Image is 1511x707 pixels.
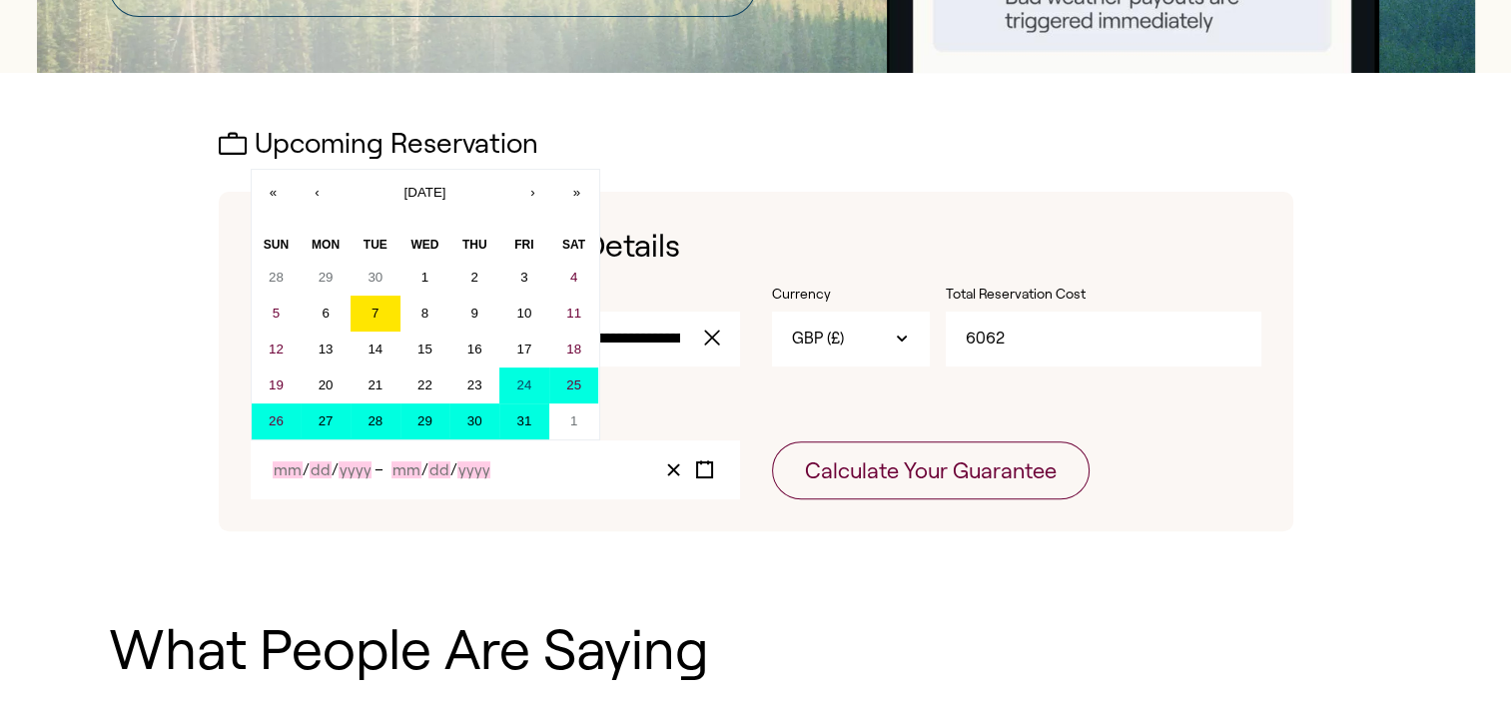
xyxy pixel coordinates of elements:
[428,461,450,478] input: Day
[351,367,400,403] button: October 21, 2025
[499,403,549,439] button: October 31, 2025
[332,461,339,478] span: /
[312,238,340,252] abbr: Monday
[566,342,581,356] abbr: October 18, 2025
[449,260,499,296] button: October 2, 2025
[251,224,1261,269] h1: Enter Your Reservation Details
[417,342,432,356] abbr: October 15, 2025
[368,342,382,356] abbr: October 14, 2025
[252,403,302,439] button: October 26, 2025
[658,456,689,483] button: Clear value
[252,296,302,332] button: October 5, 2025
[319,377,334,392] abbr: October 20, 2025
[555,170,599,214] button: »
[319,413,334,428] abbr: October 27, 2025
[772,285,930,305] label: Currency
[549,332,599,367] button: October 18, 2025
[269,413,284,428] abbr: October 26, 2025
[689,456,720,483] button: Toggle calendar
[322,306,329,321] abbr: October 6, 2025
[946,312,1261,365] input: Total Reservation Cost
[449,296,499,332] button: October 9, 2025
[467,413,482,428] abbr: October 30, 2025
[511,170,555,214] button: ›
[269,342,284,356] abbr: October 12, 2025
[421,270,428,285] abbr: October 1, 2025
[368,270,382,285] abbr: September 30, 2025
[301,367,351,403] button: October 20, 2025
[549,296,599,332] button: October 11, 2025
[450,461,457,478] span: /
[319,270,334,285] abbr: September 29, 2025
[273,461,303,478] input: Month
[301,260,351,296] button: September 29, 2025
[516,377,531,392] abbr: October 24, 2025
[109,619,1403,681] h1: What People Are Saying
[516,342,531,356] abbr: October 17, 2025
[351,260,400,296] button: September 30, 2025
[404,185,446,200] span: [DATE]
[499,367,549,403] button: October 24, 2025
[421,461,428,478] span: /
[252,170,296,214] button: «
[310,461,332,478] input: Day
[570,413,577,428] abbr: November 1, 2025
[339,461,372,478] input: Year
[516,306,531,321] abbr: October 10, 2025
[400,403,450,439] button: October 29, 2025
[351,403,400,439] button: October 28, 2025
[269,377,284,392] abbr: October 19, 2025
[449,332,499,367] button: October 16, 2025
[372,306,378,321] abbr: October 7, 2025
[449,403,499,439] button: October 30, 2025
[368,413,382,428] abbr: October 28, 2025
[400,260,450,296] button: October 1, 2025
[566,377,581,392] abbr: October 25, 2025
[470,306,477,321] abbr: October 9, 2025
[219,129,1293,160] h2: Upcoming Reservation
[467,342,482,356] abbr: October 16, 2025
[421,306,428,321] abbr: October 8, 2025
[301,332,351,367] button: October 13, 2025
[252,367,302,403] button: October 19, 2025
[792,328,844,350] span: GBP (£)
[351,296,400,332] button: October 7, 2025
[301,403,351,439] button: October 27, 2025
[364,238,387,252] abbr: Tuesday
[499,296,549,332] button: October 10, 2025
[301,296,351,332] button: October 6, 2025
[566,306,581,321] abbr: October 11, 2025
[375,461,389,478] span: –
[410,238,438,252] abbr: Wednesday
[457,461,490,478] input: Year
[391,461,421,478] input: Month
[549,367,599,403] button: October 25, 2025
[499,332,549,367] button: October 17, 2025
[499,260,549,296] button: October 3, 2025
[264,238,289,252] abbr: Sunday
[516,413,531,428] abbr: October 31, 2025
[417,377,432,392] abbr: October 22, 2025
[252,260,302,296] button: September 28, 2025
[470,270,477,285] abbr: October 2, 2025
[462,238,487,252] abbr: Thursday
[303,461,310,478] span: /
[269,270,284,285] abbr: September 28, 2025
[520,270,527,285] abbr: October 3, 2025
[296,170,340,214] button: ‹
[252,332,302,367] button: October 12, 2025
[273,306,280,321] abbr: October 5, 2025
[340,170,511,214] button: [DATE]
[562,238,585,252] abbr: Saturday
[570,270,577,285] abbr: October 4, 2025
[449,367,499,403] button: October 23, 2025
[368,377,382,392] abbr: October 21, 2025
[549,260,599,296] button: October 4, 2025
[319,342,334,356] abbr: October 13, 2025
[400,332,450,367] button: October 15, 2025
[946,285,1145,305] label: Total Reservation Cost
[514,238,533,252] abbr: Friday
[400,296,450,332] button: October 8, 2025
[698,312,740,365] button: clear value
[351,332,400,367] button: October 14, 2025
